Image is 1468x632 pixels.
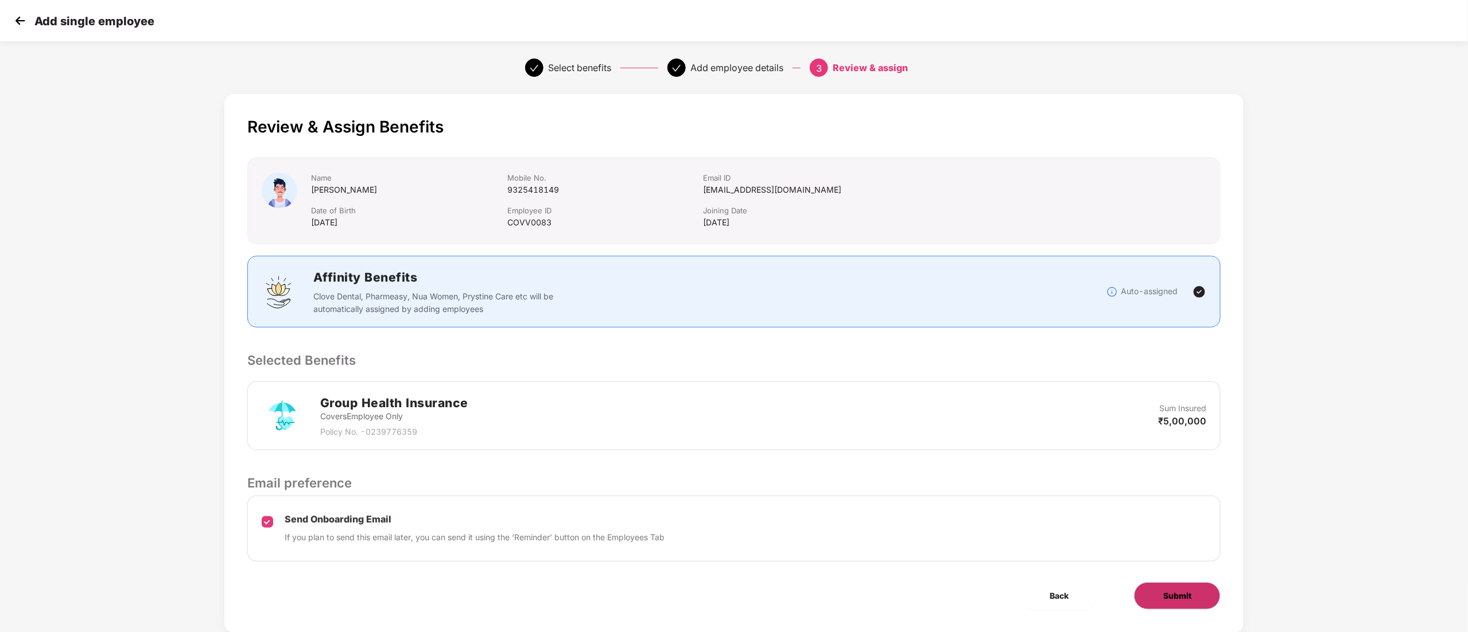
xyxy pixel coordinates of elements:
img: svg+xml;base64,PHN2ZyBpZD0iQWZmaW5pdHlfQmVuZWZpdHMiIGRhdGEtbmFtZT0iQWZmaW5pdHkgQmVuZWZpdHMiIHhtbG... [262,275,296,309]
div: Employee ID [507,205,704,216]
p: Policy No. - 0239776359 [320,426,468,438]
span: check [672,64,681,73]
div: 9325418149 [507,184,704,196]
div: Date of Birth [311,205,507,216]
div: [DATE] [704,216,965,229]
img: svg+xml;base64,PHN2ZyB4bWxucz0iaHR0cDovL3d3dy53My5vcmcvMjAwMC9zdmciIHdpZHRoPSI3MiIgaGVpZ2h0PSI3Mi... [262,395,303,436]
div: Mobile No. [507,173,704,184]
p: Clove Dental, Pharmeasy, Nua Women, Prystine Care etc will be automatically assigned by adding em... [313,290,561,315]
p: Send Onboarding Email [285,513,665,525]
div: [PERSON_NAME] [311,184,507,196]
h2: Group Health Insurance [320,393,468,412]
div: Email ID [704,173,965,184]
img: icon [262,173,297,208]
div: Select benefits [548,58,611,77]
p: ₹5,00,000 [1158,415,1206,427]
div: Joining Date [704,205,965,216]
span: check [530,64,539,73]
button: Submit [1134,582,1221,610]
p: Add single employee [34,14,154,28]
div: Name [311,173,507,184]
span: Back [1050,590,1069,602]
p: Email preference [247,473,1221,493]
h2: Affinity Benefits [313,268,725,287]
button: Back [1021,582,1097,610]
img: svg+xml;base64,PHN2ZyB4bWxucz0iaHR0cDovL3d3dy53My5vcmcvMjAwMC9zdmciIHdpZHRoPSIzMCIgaGVpZ2h0PSIzMC... [11,12,29,29]
div: [DATE] [311,216,507,229]
div: Review & assign [833,58,908,77]
p: Selected Benefits [247,350,1221,370]
div: Add employee details [690,58,783,77]
p: Review & Assign Benefits [247,117,1221,136]
p: Sum Insured [1159,402,1206,415]
p: Covers Employee Only [320,410,468,423]
p: Auto-assigned [1121,285,1178,298]
div: COVV0083 [507,216,704,229]
img: svg+xml;base64,PHN2ZyBpZD0iVGljay0yNHgyNCIgeG1sbnM9Imh0dHA6Ly93d3cudzMub3JnLzIwMDAvc3ZnIiB3aWR0aD... [1193,285,1206,299]
span: 3 [816,63,822,74]
img: svg+xml;base64,PHN2ZyBpZD0iSW5mb18tXzMyeDMyIiBkYXRhLW5hbWU9IkluZm8gLSAzMngzMiIgeG1sbnM9Imh0dHA6Ly... [1106,286,1118,298]
span: Submit [1163,590,1191,602]
p: If you plan to send this email later, you can send it using the ‘Reminder’ button on the Employee... [285,531,665,544]
div: [EMAIL_ADDRESS][DOMAIN_NAME] [704,184,965,196]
